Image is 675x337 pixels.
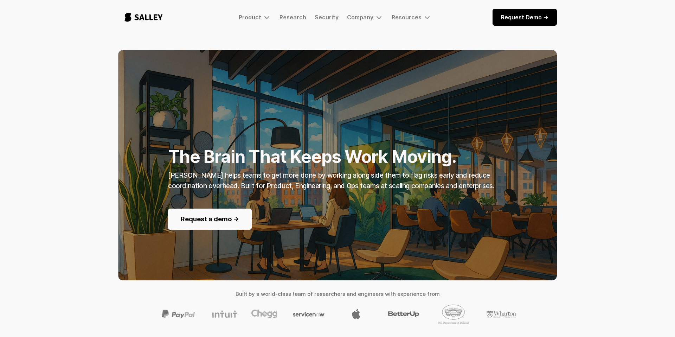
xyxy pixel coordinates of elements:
[347,14,373,21] div: Company
[118,289,557,299] h4: Built by a world-class team of researchers and engineers with experience from
[493,9,557,26] a: Request Demo ->
[315,14,339,21] a: Security
[118,6,169,29] a: home
[279,14,306,21] a: Research
[168,171,495,190] strong: [PERSON_NAME] helps teams to get more done by working along side them to flag risks early and red...
[239,14,261,21] div: Product
[168,146,456,167] strong: The Brain That Keeps Work Moving.
[392,14,422,21] div: Resources
[392,13,431,21] div: Resources
[347,13,383,21] div: Company
[239,13,271,21] div: Product
[168,209,252,230] a: Request a demo ->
